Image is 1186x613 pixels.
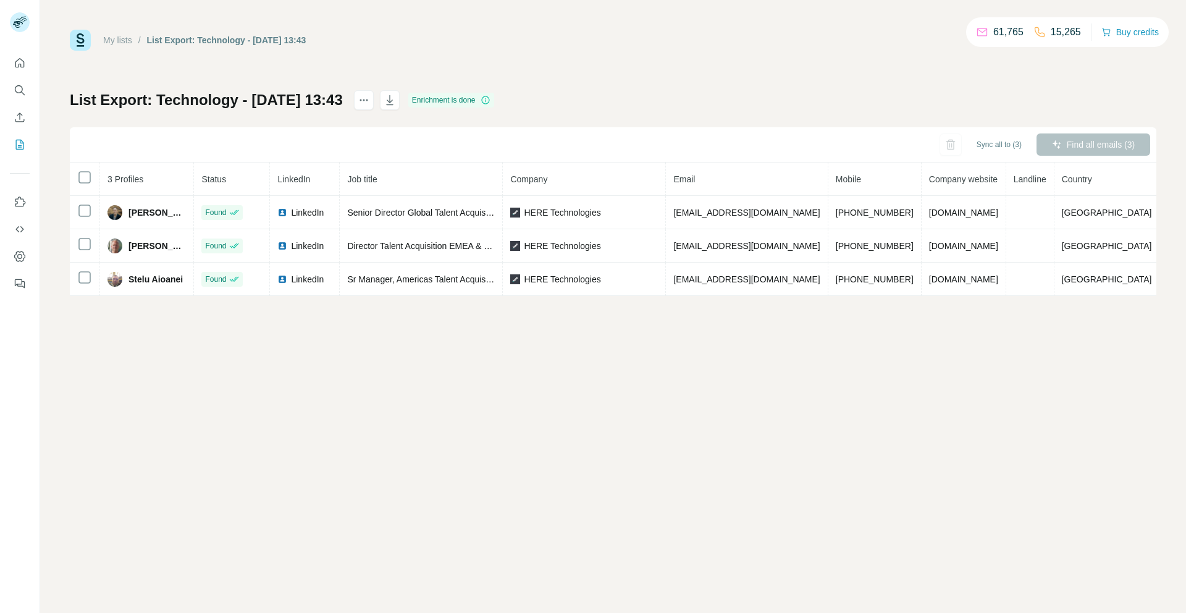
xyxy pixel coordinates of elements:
[201,174,226,184] span: Status
[673,241,820,251] span: [EMAIL_ADDRESS][DOMAIN_NAME]
[128,206,186,219] span: [PERSON_NAME]
[10,133,30,156] button: My lists
[993,25,1024,40] p: 61,765
[107,239,122,253] img: Avatar
[107,205,122,220] img: Avatar
[673,174,695,184] span: Email
[408,93,494,108] div: Enrichment is done
[929,208,998,218] span: [DOMAIN_NAME]
[1062,274,1152,284] span: [GEOGRAPHIC_DATA]
[510,241,520,251] img: company-logo
[929,174,998,184] span: Company website
[103,35,132,45] a: My lists
[836,208,914,218] span: [PHONE_NUMBER]
[10,218,30,240] button: Use Surfe API
[10,245,30,268] button: Dashboard
[977,139,1022,150] span: Sync all to (3)
[673,274,820,284] span: [EMAIL_ADDRESS][DOMAIN_NAME]
[524,206,600,219] span: HERE Technologies
[524,240,600,252] span: HERE Technologies
[138,34,141,46] li: /
[1062,241,1152,251] span: [GEOGRAPHIC_DATA]
[277,208,287,218] img: LinkedIn logo
[70,30,91,51] img: Surfe Logo
[347,208,502,218] span: Senior Director Global Talent Acquisition
[205,274,226,285] span: Found
[510,208,520,218] img: company-logo
[347,174,377,184] span: Job title
[205,240,226,252] span: Found
[70,90,343,110] h1: List Export: Technology - [DATE] 13:43
[354,90,374,110] button: actions
[1101,23,1159,41] button: Buy credits
[291,206,324,219] span: LinkedIn
[10,52,30,74] button: Quick start
[510,274,520,284] img: company-logo
[128,240,186,252] span: [PERSON_NAME]
[291,240,324,252] span: LinkedIn
[128,273,183,285] span: Stelu Aioanei
[291,273,324,285] span: LinkedIn
[205,207,226,218] span: Found
[107,174,143,184] span: 3 Profiles
[673,208,820,218] span: [EMAIL_ADDRESS][DOMAIN_NAME]
[1051,25,1081,40] p: 15,265
[10,273,30,295] button: Feedback
[277,174,310,184] span: LinkedIn
[929,274,998,284] span: [DOMAIN_NAME]
[1062,174,1092,184] span: Country
[10,79,30,101] button: Search
[510,174,547,184] span: Company
[10,191,30,213] button: Use Surfe on LinkedIn
[347,274,634,284] span: Sr Manager, Americas Talent Acquisition & Global University Program Lead
[1062,208,1152,218] span: [GEOGRAPHIC_DATA]
[524,273,600,285] span: HERE Technologies
[929,241,998,251] span: [DOMAIN_NAME]
[836,174,861,184] span: Mobile
[968,135,1030,154] button: Sync all to (3)
[836,274,914,284] span: [PHONE_NUMBER]
[277,274,287,284] img: LinkedIn logo
[347,241,602,251] span: Director Talent Acquisition EMEA & Global Strategic TA Operations
[277,241,287,251] img: LinkedIn logo
[1014,174,1046,184] span: Landline
[147,34,306,46] div: List Export: Technology - [DATE] 13:43
[836,241,914,251] span: [PHONE_NUMBER]
[10,106,30,129] button: Enrich CSV
[107,272,122,287] img: Avatar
